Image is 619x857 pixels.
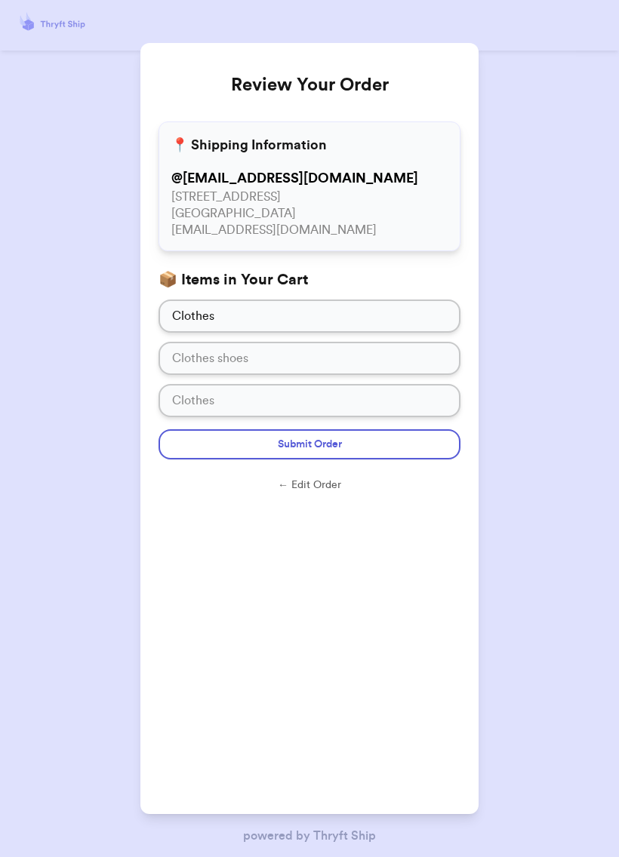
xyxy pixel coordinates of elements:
p: [GEOGRAPHIC_DATA] [171,205,448,222]
p: [EMAIL_ADDRESS][DOMAIN_NAME] [171,222,448,238]
span: Submit Order [278,437,342,452]
h2: Review Your Order [159,61,460,109]
p: Clothes [172,307,447,325]
p: @ [EMAIL_ADDRESS][DOMAIN_NAME] [171,167,448,189]
button: Submit Order [159,429,460,459]
p: Clothes shoes [172,349,248,367]
h3: 📍 Shipping Information [171,134,327,155]
span: [STREET_ADDRESS] [171,191,281,203]
h3: 📦 Items in Your Cart [159,269,460,290]
p: Clothes [172,392,214,410]
button: ← Edit Order [159,478,460,493]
